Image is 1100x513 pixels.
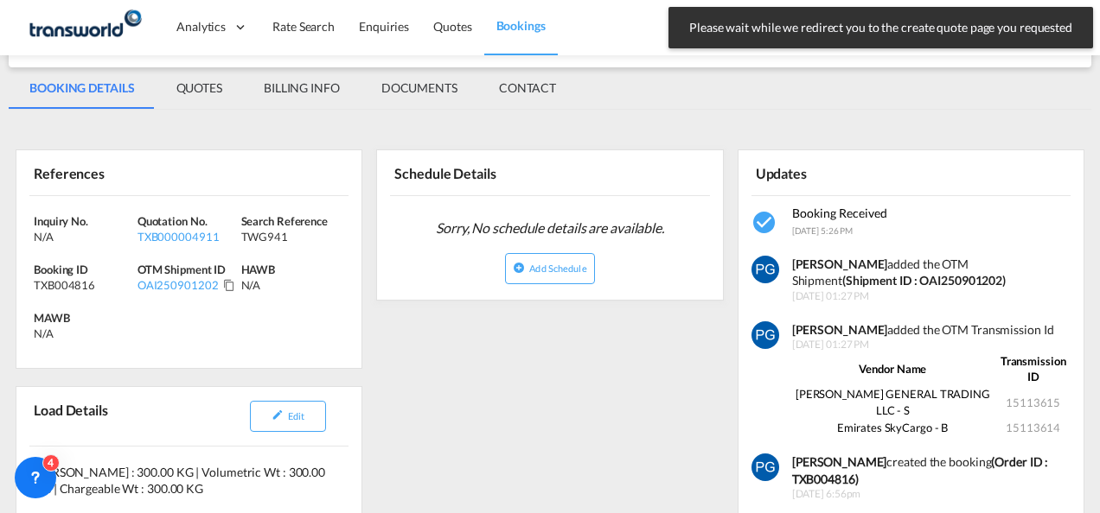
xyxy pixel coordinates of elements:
span: Please wait while we redirect you to the create quote page you requested [684,19,1078,36]
md-tab-item: CONTACT [478,67,577,109]
b: (Order ID : TXB004816) [792,454,1049,486]
button: icon-plus-circleAdd Schedule [505,253,594,284]
span: [DATE] 5:26 PM [792,225,854,236]
span: Booking ID [34,263,88,276]
div: TXB000004911 [137,229,237,244]
div: Schedule Details [390,157,547,187]
img: f753ae806dec11f0841701cdfdf085c0.png [26,8,143,47]
span: Analytics [176,18,226,35]
md-tab-item: QUOTES [156,67,243,109]
span: HAWB [241,263,276,276]
span: [DATE] 01:27 PM [792,338,1072,352]
span: Rate Search [272,19,335,34]
span: [DATE] 6:56pm [792,487,1072,502]
div: References [29,157,186,187]
md-tab-item: BOOKING DETAILS [9,67,156,109]
md-icon: icon-checkbox-marked-circle [751,209,779,237]
div: Updates [751,157,908,187]
span: Bookings [496,18,546,33]
button: icon-pencilEdit [250,401,326,432]
div: TWG941 [241,229,341,244]
md-tab-item: BILLING INFO [243,67,361,109]
td: 15113615 [994,385,1072,418]
span: [DATE] 01:27 PM [792,289,1072,304]
div: added the OTM Shipment [792,256,1072,289]
strong: (Shipment ID : OAI250901202) [842,273,1006,288]
span: Search Reference [241,214,328,228]
span: Edit [288,410,304,421]
div: added the OTM Transmission Id [792,321,1072,339]
b: [PERSON_NAME] [792,454,887,469]
span: Quotes [433,19,471,34]
strong: [PERSON_NAME] [792,322,888,337]
div: Load Details [29,394,115,439]
body: Editor, editor8 [17,17,300,35]
div: TXB004816 [34,277,133,293]
td: [PERSON_NAME] GENERAL TRADING LLC - S [792,385,994,418]
span: Enquiries [359,19,409,34]
td: Emirates SkyCargo - B [792,419,994,436]
strong: [PERSON_NAME] [792,256,888,271]
md-pagination-wrapper: Use the left and right arrow keys to navigate between tabs [9,67,577,109]
div: OAI250901202 [137,277,219,293]
td: 15113614 [994,419,1072,436]
div: created the booking [792,453,1072,487]
img: vm11kgAAAAZJREFUAwCWHwimzl+9jgAAAABJRU5ErkJggg== [751,256,779,283]
strong: Transmission ID [1001,354,1066,383]
div: N/A [34,326,54,341]
img: vm11kgAAAAZJREFUAwCWHwimzl+9jgAAAABJRU5ErkJggg== [751,453,779,481]
span: MAWB [34,311,70,325]
span: Sorry, No schedule details are available. [429,212,671,244]
span: OTM Shipment ID [137,263,227,276]
img: vm11kgAAAAZJREFUAwCWHwimzl+9jgAAAABJRU5ErkJggg== [751,321,779,349]
md-icon: icon-plus-circle [513,262,525,274]
md-icon: Click to Copy [223,279,235,291]
div: N/A [34,229,133,244]
span: Booking Received [792,206,887,220]
span: Quotation No. [137,214,208,228]
span: Add Schedule [529,263,586,274]
strong: Vendor Name [859,362,926,376]
span: Inquiry No. [34,214,88,228]
div: N/A [241,277,345,293]
md-icon: icon-pencil [272,408,284,421]
md-tab-item: DOCUMENTS [361,67,478,109]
